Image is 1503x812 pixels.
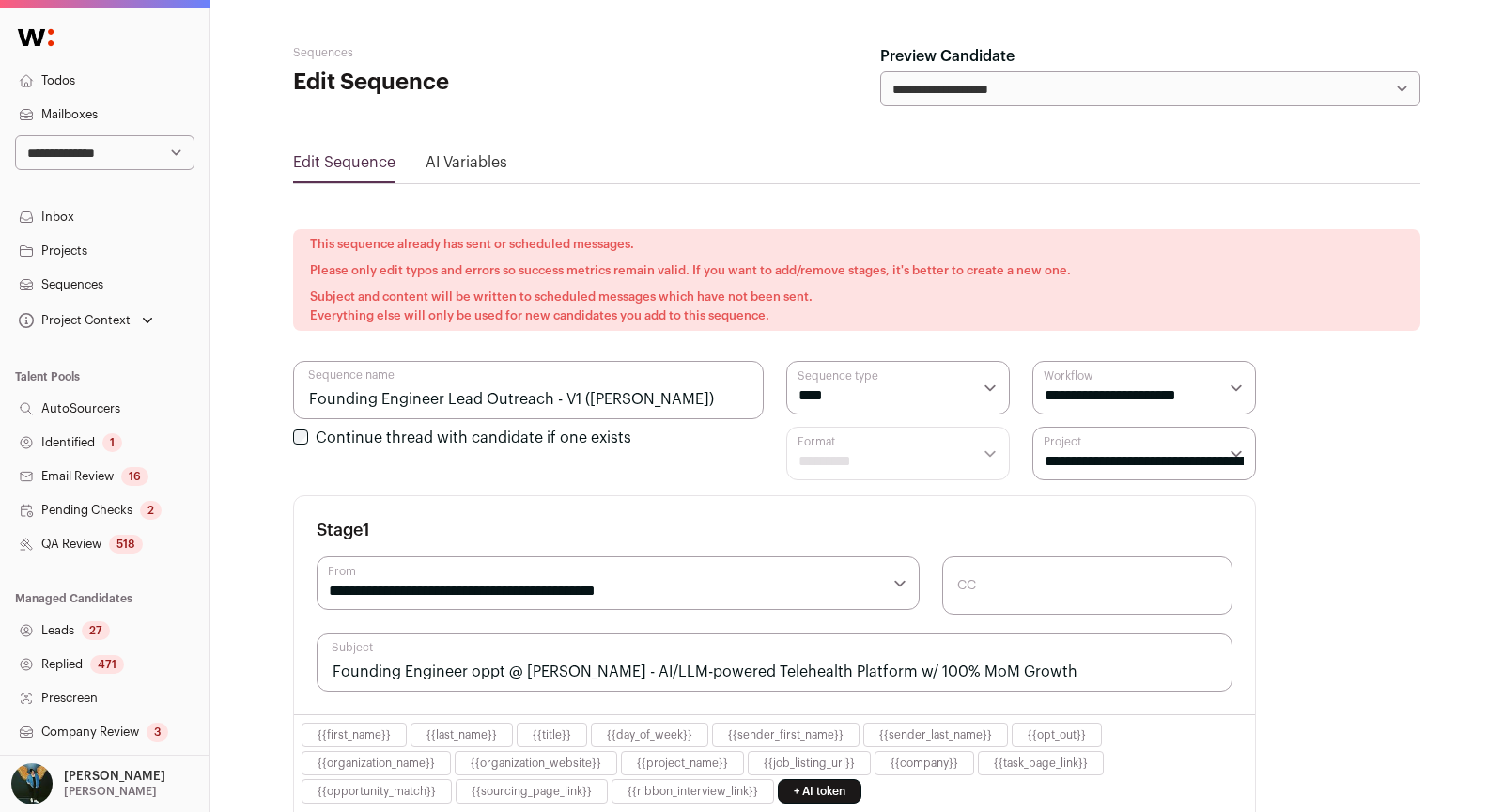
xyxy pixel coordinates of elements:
[472,784,592,799] button: {{sourcing_page_link}}
[293,155,395,170] a: Edit Sequence
[121,467,148,486] div: 16
[879,727,992,742] button: {{sender_last_name}}
[140,501,162,520] div: 2
[102,433,122,452] div: 1
[8,19,64,56] img: Wellfound
[426,727,497,742] button: {{last_name}}
[942,556,1232,615] input: CC
[778,779,861,804] a: + AI token
[317,519,370,541] h3: Stage
[318,756,435,771] button: {{organization_name}}
[764,756,855,771] button: {{job_listing_url}}
[8,763,169,804] button: Open dropdown
[607,727,692,742] button: {{day_of_week}}
[310,261,1403,280] p: Please only edit typos and errors so success metrics remain valid. If you want to add/remove stag...
[994,756,1088,771] button: {{task_page_link}}
[64,784,157,799] p: [PERSON_NAME]
[15,307,157,334] button: Open dropdown
[533,727,571,742] button: {{title}}
[109,535,143,554] div: 518
[891,756,958,771] button: {{company}}
[316,430,631,445] label: Continue thread with candidate if one exists
[147,723,168,742] div: 3
[293,68,669,98] h1: Edit Sequence
[1028,727,1086,742] button: {{opt_out}}
[318,784,436,799] button: {{opportunity_match}}
[880,45,1015,68] label: Preview Candidate
[90,655,124,674] div: 471
[318,727,391,742] button: {{first_name}}
[64,769,165,784] p: [PERSON_NAME]
[363,522,370,539] span: 1
[637,756,728,771] button: {{project_name}}
[426,155,507,170] a: AI Variables
[628,784,758,799] button: {{ribbon_interview_link}}
[15,313,131,328] div: Project Context
[310,235,1403,254] p: This sequence already has sent or scheduled messages.
[293,47,353,58] a: Sequences
[11,763,53,804] img: 12031951-medium_jpg
[82,621,110,640] div: 27
[471,756,601,771] button: {{organization_website}}
[317,633,1232,692] input: Subject
[293,361,764,419] input: Sequence name
[310,288,1403,325] p: Subject and content will be written to scheduled messages which have not been sent. Everything el...
[728,727,844,742] button: {{sender_first_name}}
